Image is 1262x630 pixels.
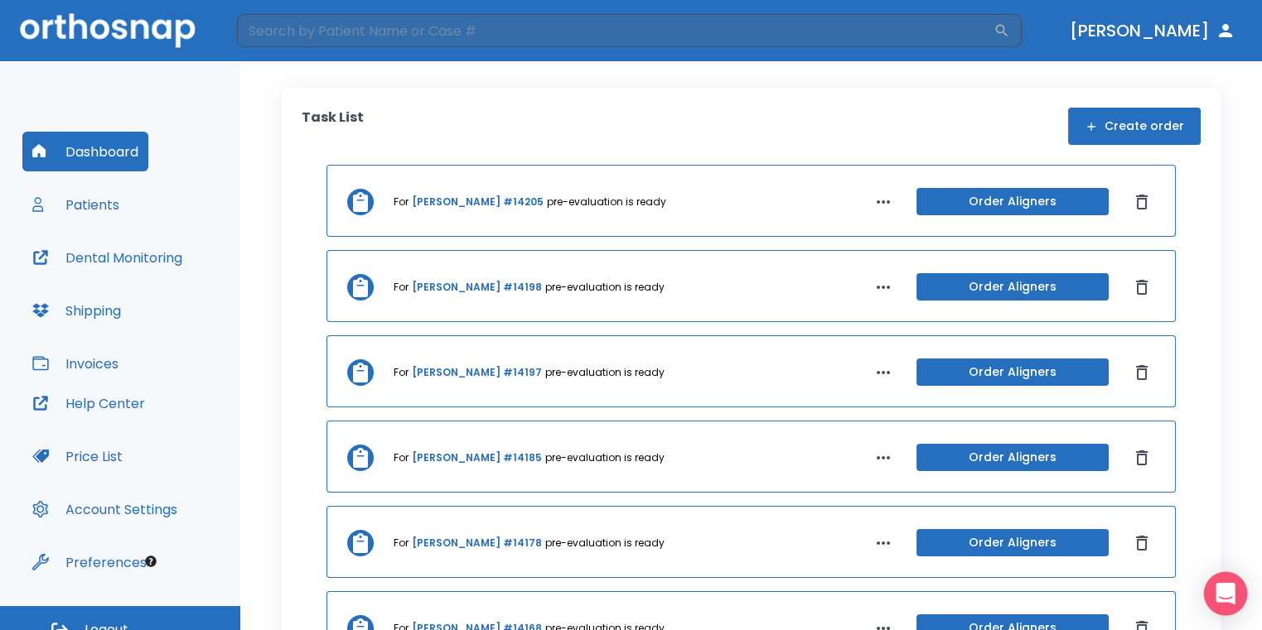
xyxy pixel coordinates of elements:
button: Dental Monitoring [22,238,192,277]
p: pre-evaluation is ready [545,536,665,551]
button: [PERSON_NAME] [1063,16,1242,46]
p: pre-evaluation is ready [547,195,666,209]
button: Create order [1068,108,1201,145]
button: Dismiss [1129,445,1155,471]
button: Shipping [22,291,131,330]
button: Dismiss [1129,189,1155,215]
button: Order Aligners [916,529,1109,556]
a: [PERSON_NAME] #14185 [412,450,542,465]
a: [PERSON_NAME] #14197 [412,365,542,380]
p: For [394,450,409,465]
button: Order Aligners [916,273,1109,301]
button: Dashboard [22,132,148,171]
button: Account Settings [22,489,187,529]
p: pre-evaluation is ready [545,450,665,465]
button: Patients [22,185,129,224]
button: Preferences [22,542,157,582]
button: Order Aligners [916,444,1109,471]
button: Dismiss [1129,530,1155,556]
button: Dismiss [1129,359,1155,386]
button: Price List [22,436,133,476]
div: Open Intercom Messenger [1204,572,1248,616]
input: Search by Patient Name or Case # [237,14,994,47]
img: Orthosnap [20,13,196,47]
p: pre-evaluation is ready [545,365,665,380]
a: [PERSON_NAME] #14178 [412,536,542,551]
p: For [394,536,409,551]
div: Tooltip anchor [143,554,158,569]
a: [PERSON_NAME] #14205 [412,195,544,209]
button: Order Aligners [916,358,1109,386]
p: For [394,280,409,295]
p: Task List [302,108,364,145]
p: For [394,365,409,380]
p: For [394,195,409,209]
p: pre-evaluation is ready [545,280,665,295]
button: Help Center [22,383,155,423]
button: Dismiss [1129,274,1155,301]
button: Invoices [22,344,128,383]
button: Order Aligners [916,188,1109,215]
a: [PERSON_NAME] #14198 [412,280,542,295]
